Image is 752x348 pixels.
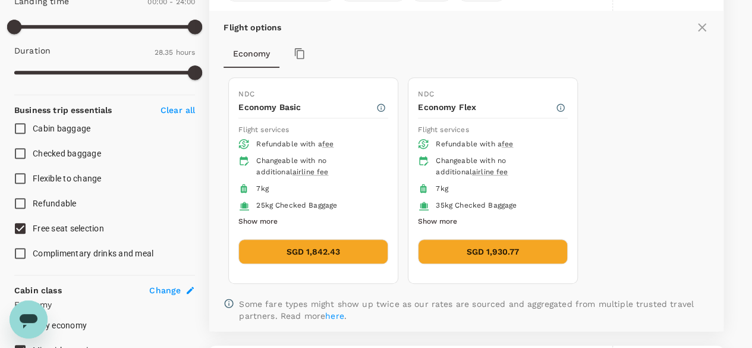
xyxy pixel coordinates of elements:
button: SGD 1,842.43 [238,239,388,264]
span: Complimentary drinks and meal [33,249,153,258]
button: SGD 1,930.77 [418,239,568,264]
div: Refundable with a [436,139,558,151]
div: Refundable with a [256,139,379,151]
span: Free seat selection [33,224,104,233]
strong: Business trip essentials [14,105,112,115]
span: fee [322,140,333,148]
a: here [325,311,344,321]
span: Flight services [238,126,289,134]
span: Checked baggage [33,149,101,158]
p: Economy Flex [418,101,555,113]
p: Clear all [161,104,195,116]
span: Change [149,284,181,296]
span: airline fee [472,168,508,176]
span: NDC [418,90,433,98]
button: Show more [418,214,457,230]
span: 35kg Checked Baggage [436,201,517,209]
p: Economy [14,299,195,311]
span: NDC [238,90,254,98]
span: Only economy [33,321,87,330]
button: Economy [224,39,279,68]
span: airline fee [292,168,329,176]
p: Some fare types might show up twice as our rates are sourced and aggregated from multiple trusted... [239,298,709,322]
div: Changeable with no additional [256,155,379,179]
span: 25kg Checked Baggage [256,201,337,209]
span: Flexible to change [33,174,102,183]
span: 28.35 hours [155,48,196,57]
iframe: Button to launch messaging window, conversation in progress [10,300,48,338]
span: 7kg [256,184,268,193]
span: Refundable [33,199,77,208]
button: Show more [238,214,278,230]
span: Flight services [418,126,468,134]
span: 7kg [436,184,448,193]
p: Flight options [224,21,281,33]
span: fee [502,140,513,148]
p: Economy Basic [238,101,376,113]
strong: Cabin class [14,286,62,295]
p: Duration [14,45,51,57]
span: Cabin baggage [33,124,90,133]
div: Changeable with no additional [436,155,558,179]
